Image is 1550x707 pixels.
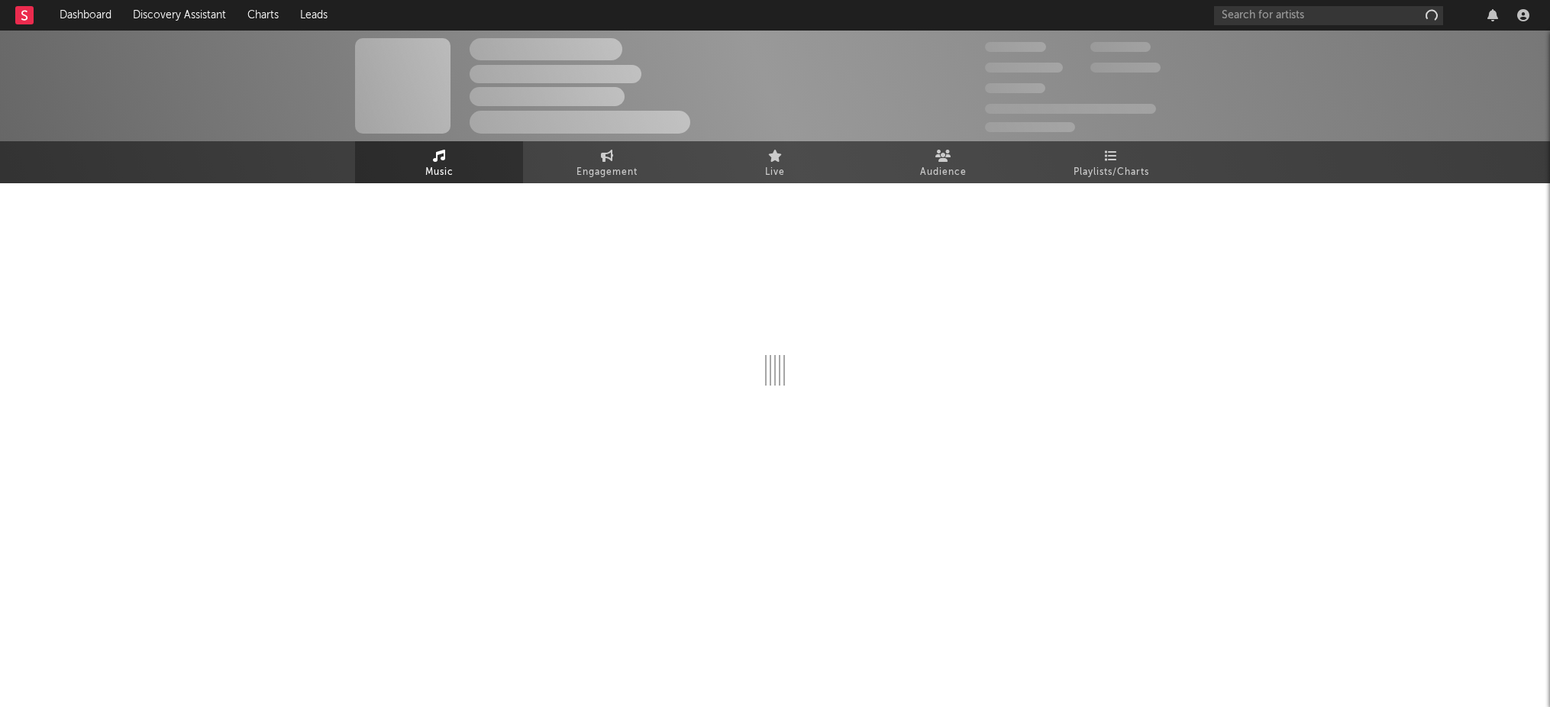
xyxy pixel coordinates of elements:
[1027,141,1195,183] a: Playlists/Charts
[920,163,967,182] span: Audience
[985,63,1063,73] span: 50,000,000
[765,163,785,182] span: Live
[1214,6,1443,25] input: Search for artists
[523,141,691,183] a: Engagement
[985,104,1156,114] span: 50,000,000 Monthly Listeners
[985,83,1045,93] span: 100,000
[691,141,859,183] a: Live
[985,122,1075,132] span: Jump Score: 85.0
[1074,163,1149,182] span: Playlists/Charts
[1090,63,1161,73] span: 1,000,000
[425,163,454,182] span: Music
[985,42,1046,52] span: 300,000
[355,141,523,183] a: Music
[576,163,638,182] span: Engagement
[859,141,1027,183] a: Audience
[1090,42,1151,52] span: 100,000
